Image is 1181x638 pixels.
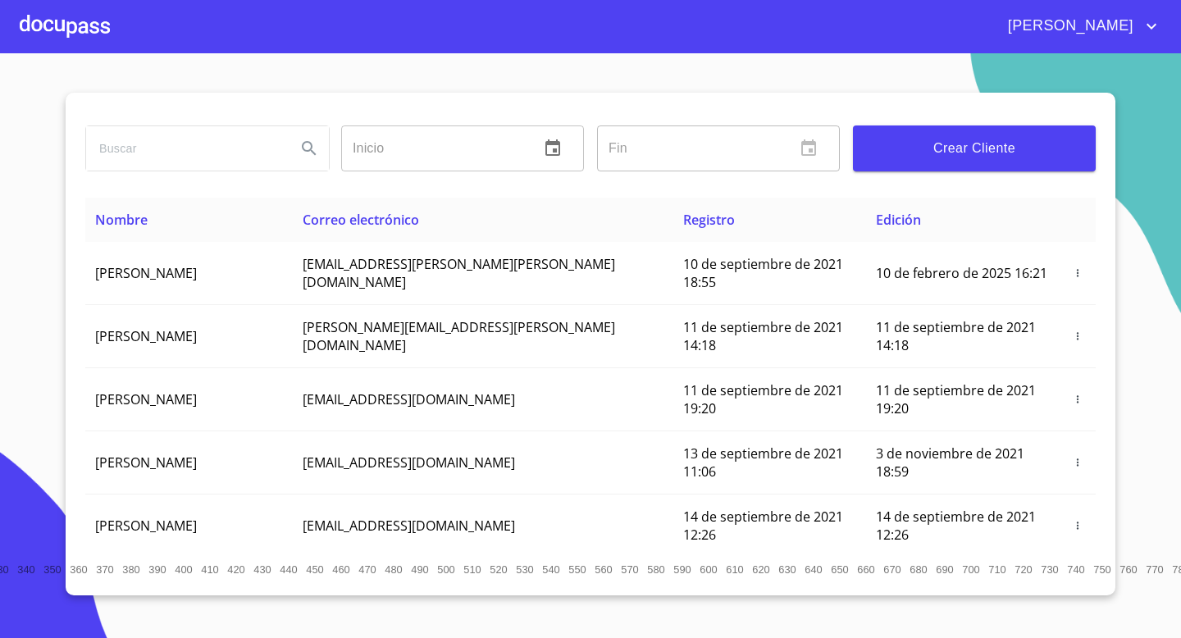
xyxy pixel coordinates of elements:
[726,563,743,576] span: 610
[988,563,1005,576] span: 710
[95,390,197,408] span: [PERSON_NAME]
[996,13,1142,39] span: [PERSON_NAME]
[122,563,139,576] span: 380
[958,556,984,582] button: 700
[1089,556,1115,582] button: 750
[433,556,459,582] button: 500
[538,556,564,582] button: 540
[276,556,302,582] button: 440
[43,563,61,576] span: 350
[144,556,171,582] button: 390
[1146,563,1163,576] span: 770
[748,556,774,582] button: 620
[1015,563,1032,576] span: 720
[857,563,874,576] span: 660
[96,563,113,576] span: 370
[280,563,297,576] span: 440
[590,556,617,582] button: 560
[66,556,92,582] button: 360
[1010,556,1037,582] button: 720
[175,563,192,576] span: 400
[962,563,979,576] span: 700
[1119,563,1137,576] span: 760
[354,556,381,582] button: 470
[984,556,1010,582] button: 710
[1115,556,1142,582] button: 760
[490,563,507,576] span: 520
[95,264,197,282] span: [PERSON_NAME]
[1063,556,1089,582] button: 740
[568,563,586,576] span: 550
[876,381,1036,417] span: 11 de septiembre de 2021 19:20
[827,556,853,582] button: 650
[752,563,769,576] span: 620
[437,563,454,576] span: 500
[253,563,271,576] span: 430
[290,129,329,168] button: Search
[516,563,533,576] span: 530
[13,556,39,582] button: 340
[303,255,615,291] span: [EMAIL_ADDRESS][PERSON_NAME][PERSON_NAME][DOMAIN_NAME]
[905,556,932,582] button: 680
[932,556,958,582] button: 690
[70,563,87,576] span: 360
[910,563,927,576] span: 680
[831,563,848,576] span: 650
[171,556,197,582] button: 400
[683,508,843,544] span: 14 de septiembre de 2021 12:26
[1037,556,1063,582] button: 730
[876,211,921,229] span: Edición
[996,13,1161,39] button: account of current user
[876,318,1036,354] span: 11 de septiembre de 2021 14:18
[876,264,1047,282] span: 10 de febrero de 2025 16:21
[303,318,615,354] span: [PERSON_NAME][EMAIL_ADDRESS][PERSON_NAME][DOMAIN_NAME]
[328,556,354,582] button: 460
[86,126,283,171] input: search
[683,211,735,229] span: Registro
[17,563,34,576] span: 340
[95,517,197,535] span: [PERSON_NAME]
[302,556,328,582] button: 450
[303,211,419,229] span: Correo electrónico
[303,517,515,535] span: [EMAIL_ADDRESS][DOMAIN_NAME]
[459,556,486,582] button: 510
[148,563,166,576] span: 390
[1067,563,1084,576] span: 740
[197,556,223,582] button: 410
[92,556,118,582] button: 370
[118,556,144,582] button: 380
[303,453,515,472] span: [EMAIL_ADDRESS][DOMAIN_NAME]
[385,563,402,576] span: 480
[621,563,638,576] span: 570
[411,563,428,576] span: 490
[643,556,669,582] button: 580
[1093,563,1110,576] span: 750
[223,556,249,582] button: 420
[695,556,722,582] button: 600
[800,556,827,582] button: 640
[1142,556,1168,582] button: 770
[683,255,843,291] span: 10 de septiembre de 2021 18:55
[876,444,1024,481] span: 3 de noviembre de 2021 18:59
[683,381,843,417] span: 11 de septiembre de 2021 19:20
[95,453,197,472] span: [PERSON_NAME]
[700,563,717,576] span: 600
[805,563,822,576] span: 640
[227,563,244,576] span: 420
[39,556,66,582] button: 350
[647,563,664,576] span: 580
[853,556,879,582] button: 660
[683,318,843,354] span: 11 de septiembre de 2021 14:18
[879,556,905,582] button: 670
[876,508,1036,544] span: 14 de septiembre de 2021 12:26
[595,563,612,576] span: 560
[407,556,433,582] button: 490
[542,563,559,576] span: 540
[778,563,796,576] span: 630
[95,327,197,345] span: [PERSON_NAME]
[683,444,843,481] span: 13 de septiembre de 2021 11:06
[722,556,748,582] button: 610
[512,556,538,582] button: 530
[883,563,901,576] span: 670
[673,563,691,576] span: 590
